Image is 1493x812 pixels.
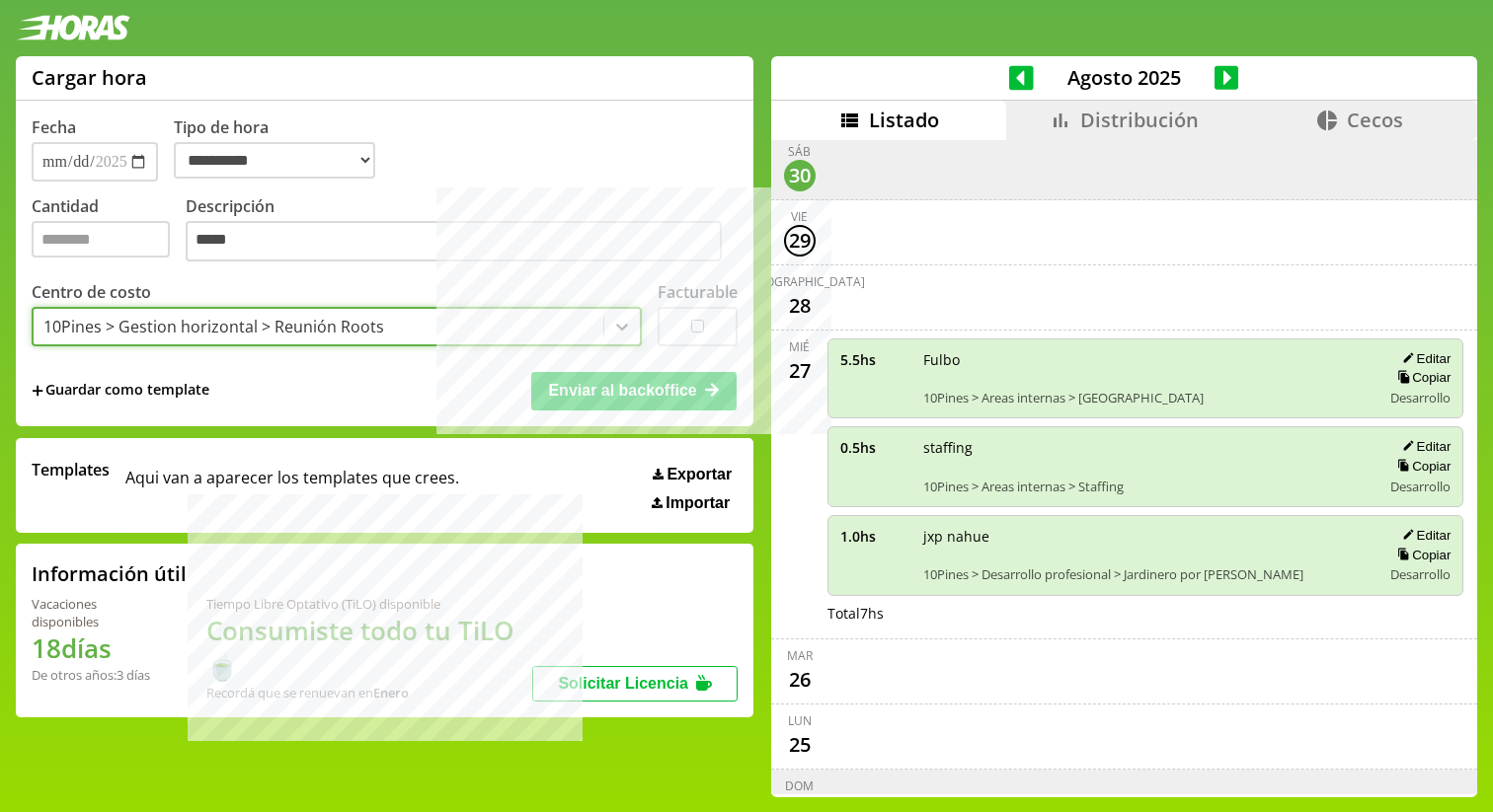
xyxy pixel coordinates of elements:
div: vie [791,208,808,225]
span: Solicitar Licencia [558,675,688,692]
button: Enviar al backoffice [531,372,737,409]
span: Agosto 2025 [1034,64,1215,91]
div: 29 [784,225,816,257]
button: Copiar [1391,547,1451,563]
span: 0.5 hs [840,438,909,457]
span: + [32,380,43,402]
h1: Consumiste todo tu TiLO 🍵 [206,613,532,684]
span: Distribución [1080,107,1199,133]
div: 25 [784,729,816,761]
span: Exportar [667,466,732,483]
span: 10Pines > Areas internas > [GEOGRAPHIC_DATA] [923,389,1369,406]
label: Centro de costo [32,281,151,303]
button: Editar [1396,438,1451,455]
div: Total 7 hs [827,604,1464,623]
span: jxp nahue [923,527,1369,546]
div: 10Pines > Gestion horizontal > Reunión Roots [43,316,384,337]
div: mié [789,338,810,355]
div: 27 [784,355,816,387]
textarea: Descripción [186,221,722,262]
span: Fulbo [923,350,1369,369]
div: Vacaciones disponibles [32,595,159,630]
span: 10Pines > Areas internas > Staffing [923,478,1369,495]
input: Cantidad [32,221,170,258]
label: Tipo de hora [174,116,391,182]
span: Templates [32,459,110,480]
div: 26 [784,664,816,696]
div: lun [788,712,812,729]
button: Editar [1396,527,1451,544]
div: dom [785,777,814,794]
div: scrollable content [771,140,1477,794]
span: 1.0 hs [840,527,909,546]
button: Copiar [1391,458,1451,475]
button: Solicitar Licencia [532,666,738,701]
h2: Información útil [32,560,187,587]
span: Listado [869,107,939,133]
select: Tipo de hora [174,142,375,179]
span: Desarrollo [1390,389,1451,406]
div: 28 [784,290,816,322]
label: Cantidad [32,195,186,267]
div: [DEMOGRAPHIC_DATA] [735,273,865,290]
label: Facturable [658,281,738,303]
div: sáb [788,143,811,160]
div: mar [787,647,813,664]
label: Descripción [186,195,738,267]
img: logotipo [16,15,130,40]
span: Cecos [1347,107,1403,133]
span: Enviar al backoffice [548,382,696,399]
div: Tiempo Libre Optativo (TiLO) disponible [206,595,532,613]
span: Aqui van a aparecer los templates que crees. [125,459,459,512]
span: Desarrollo [1390,478,1451,495]
span: +Guardar como template [32,380,209,402]
button: Copiar [1391,369,1451,386]
h1: 18 días [32,630,159,666]
label: Fecha [32,116,76,138]
div: Recordá que se renuevan en [206,684,532,701]
div: 30 [784,160,816,191]
span: 10Pines > Desarrollo profesional > Jardinero por [PERSON_NAME] [923,565,1369,583]
div: De otros años: 3 días [32,666,159,684]
b: Enero [373,684,409,701]
span: Desarrollo [1390,565,1451,583]
button: Editar [1396,350,1451,367]
span: Importar [666,494,730,512]
button: Exportar [647,465,738,484]
h1: Cargar hora [32,64,147,91]
span: 5.5 hs [840,350,909,369]
span: staffing [923,438,1369,457]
